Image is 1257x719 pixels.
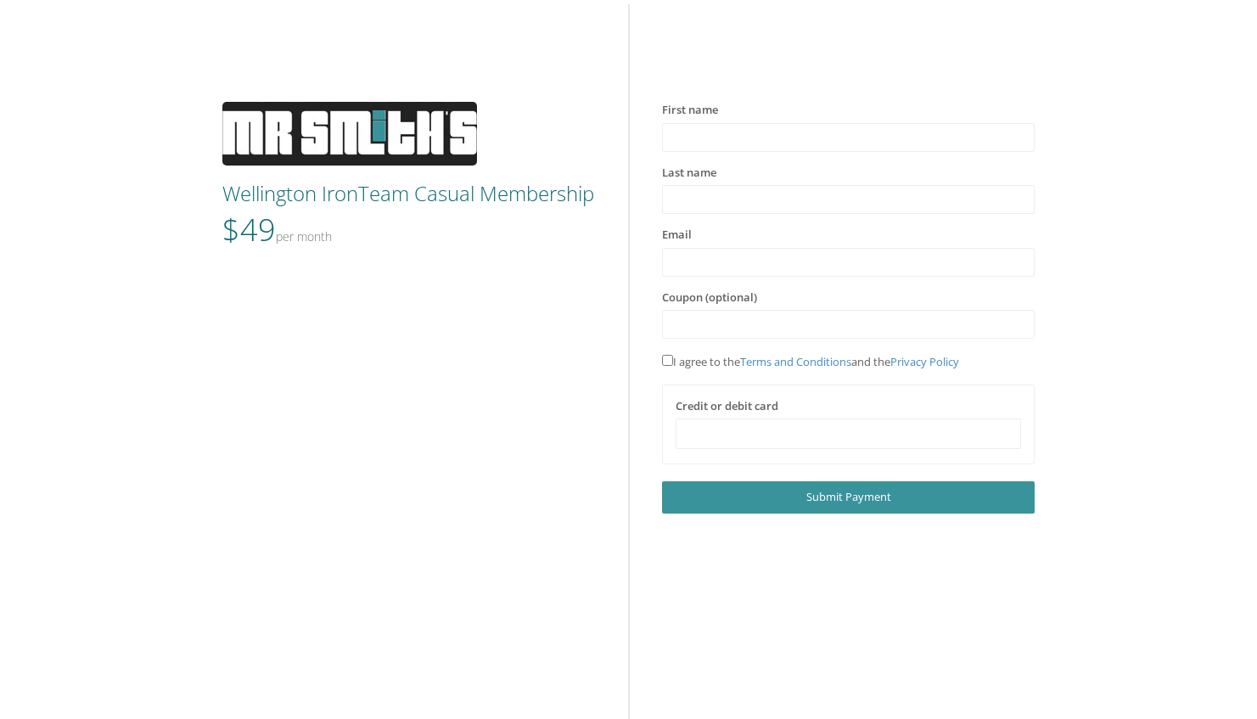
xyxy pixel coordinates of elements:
[662,481,1035,513] a: Submit Payment
[662,354,959,369] span: I agree to the and the
[687,427,1010,441] iframe: Secure card payment input frame
[222,183,595,205] h3: Wellington IronTeam Casual Membership
[662,165,716,182] label: Last name
[740,354,851,369] a: Terms and Conditions
[276,228,332,244] small: Per Month
[222,102,477,166] img: MS-Logo-white3.jpg
[662,289,757,306] label: Coupon (optional)
[890,354,959,369] a: Privacy Policy
[662,102,718,119] label: First name
[222,209,332,250] span: $49
[676,398,778,415] label: Credit or debit card
[662,227,692,244] label: Email
[806,489,891,504] span: Submit Payment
